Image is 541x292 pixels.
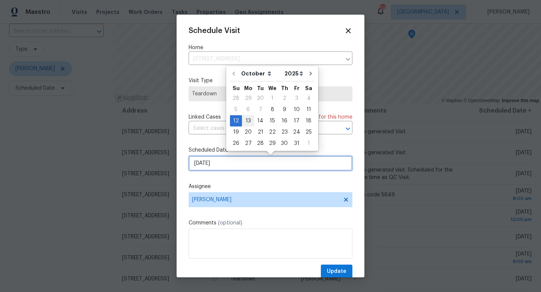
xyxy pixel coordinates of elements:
[344,27,352,35] span: Close
[254,93,266,104] div: Tue Sep 30 2025
[254,127,266,137] div: 21
[218,220,242,226] span: (optional)
[192,90,349,98] span: Teardown
[290,138,303,149] div: Fri Oct 31 2025
[303,116,314,126] div: 18
[321,265,352,278] button: Update
[343,123,353,134] button: Open
[189,123,331,134] input: Select cases
[254,138,266,149] div: Tue Oct 28 2025
[278,127,290,137] div: 23
[290,93,303,104] div: Fri Oct 03 2025
[305,66,316,81] button: Go to next month
[278,104,290,115] div: Thu Oct 09 2025
[254,104,266,115] div: Tue Oct 07 2025
[290,127,303,137] div: 24
[189,146,352,154] label: Scheduled Date
[242,104,254,115] div: Mon Oct 06 2025
[242,116,254,126] div: 13
[266,138,278,149] div: Wed Oct 29 2025
[290,138,303,149] div: 31
[189,44,352,51] label: Home
[242,93,254,104] div: 29
[189,156,352,171] input: M/D/YYYY
[278,93,290,104] div: 2
[230,138,242,149] div: 26
[189,77,352,84] label: Visit Type
[230,115,242,126] div: Sun Oct 12 2025
[242,138,254,149] div: Mon Oct 27 2025
[266,104,278,115] div: Wed Oct 08 2025
[303,104,314,115] div: Sat Oct 11 2025
[230,116,242,126] div: 12
[230,93,242,104] div: Sun Sep 28 2025
[189,53,341,65] input: Enter in an address
[268,86,277,91] abbr: Wednesday
[244,86,252,91] abbr: Monday
[294,86,299,91] abbr: Friday
[192,197,339,203] span: [PERSON_NAME]
[242,115,254,126] div: Mon Oct 13 2025
[303,93,314,104] div: Sat Oct 04 2025
[254,126,266,138] div: Tue Oct 21 2025
[290,104,303,115] div: Fri Oct 10 2025
[230,126,242,138] div: Sun Oct 19 2025
[303,104,314,115] div: 11
[254,116,266,126] div: 14
[254,104,266,115] div: 7
[266,115,278,126] div: Wed Oct 15 2025
[230,138,242,149] div: Sun Oct 26 2025
[242,104,254,115] div: 6
[278,116,290,126] div: 16
[290,116,303,126] div: 17
[303,126,314,138] div: Sat Oct 25 2025
[239,68,283,79] select: Month
[266,127,278,137] div: 22
[189,113,221,121] span: Linked Cases
[303,93,314,104] div: 4
[254,93,266,104] div: 30
[266,138,278,149] div: 29
[266,93,278,104] div: Wed Oct 01 2025
[303,138,314,149] div: 1
[189,219,352,227] label: Comments
[242,127,254,137] div: 20
[230,127,242,137] div: 19
[303,115,314,126] div: Sat Oct 18 2025
[242,138,254,149] div: 27
[290,115,303,126] div: Fri Oct 17 2025
[305,86,312,91] abbr: Saturday
[278,104,290,115] div: 9
[189,183,352,190] label: Assignee
[303,138,314,149] div: Sat Nov 01 2025
[278,138,290,149] div: Thu Oct 30 2025
[278,115,290,126] div: Thu Oct 16 2025
[254,138,266,149] div: 28
[266,116,278,126] div: 15
[278,93,290,104] div: Thu Oct 02 2025
[230,104,242,115] div: Sun Oct 05 2025
[266,104,278,115] div: 8
[233,86,240,91] abbr: Sunday
[257,86,264,91] abbr: Tuesday
[278,138,290,149] div: 30
[230,104,242,115] div: 5
[242,93,254,104] div: Mon Sep 29 2025
[228,66,239,81] button: Go to previous month
[266,93,278,104] div: 1
[189,27,240,35] span: Schedule Visit
[290,126,303,138] div: Fri Oct 24 2025
[242,126,254,138] div: Mon Oct 20 2025
[327,267,346,276] span: Update
[303,127,314,137] div: 25
[254,115,266,126] div: Tue Oct 14 2025
[290,104,303,115] div: 10
[281,86,288,91] abbr: Thursday
[283,68,305,79] select: Year
[230,93,242,104] div: 28
[290,93,303,104] div: 3
[278,126,290,138] div: Thu Oct 23 2025
[266,126,278,138] div: Wed Oct 22 2025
